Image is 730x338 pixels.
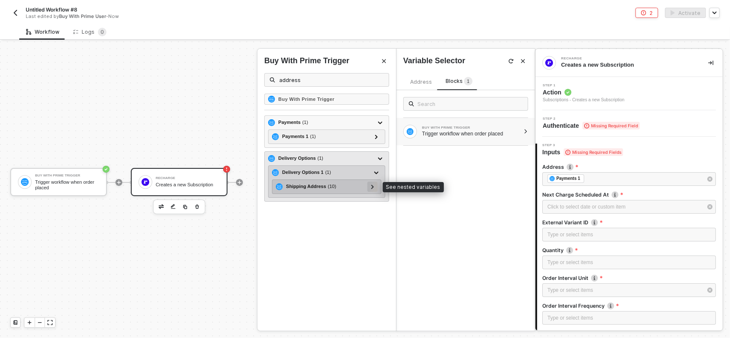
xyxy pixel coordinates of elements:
img: icon-info [607,303,614,309]
img: icon-info [591,275,598,282]
label: External Variant ID [542,219,716,226]
img: payments [268,119,275,126]
div: Delivery Options [278,155,323,162]
span: ( 1 ) [325,169,331,176]
img: deliveryOptions [268,155,275,162]
div: Shipping Address [286,183,336,190]
div: Subscriptions - Creates a new Subscription [543,97,624,103]
div: Delivery Options 1 [282,169,331,176]
img: payments-1 [272,133,279,140]
div: Payments 1 [556,175,580,182]
img: search [270,77,275,82]
span: ( 1 ) [310,133,316,140]
img: Buy With Prime Trigger [268,96,275,103]
span: Buy With Prime User [59,13,106,19]
span: Blocks [446,78,473,84]
label: Next Charge Scheduled At [542,191,716,198]
div: Buy With Prime Trigger [264,56,349,66]
span: icon-play [27,320,32,325]
button: back [10,8,21,18]
span: icon-expand [47,320,53,325]
input: Search [417,99,523,109]
div: Payments 1 [282,133,316,140]
span: Step 3 [542,144,623,147]
span: Step 1 [543,84,624,87]
span: ( 1 ) [317,155,323,162]
div: ReCharge [561,57,689,60]
label: Order Interval Unit [542,274,716,282]
div: Step 2Authenticate Missing Required Field [535,117,723,130]
button: Close [518,56,528,66]
div: 2 [650,9,653,17]
span: Address [410,79,432,85]
button: activateActivate [665,8,706,18]
div: BUY WITH PRIME TRIGGER [422,126,520,129]
label: Order Interval Frequency [542,302,716,309]
span: Inputs [542,148,623,156]
span: icon-error-page [641,10,646,15]
img: fieldIcon [550,176,555,181]
span: Step 2 [543,117,640,121]
div: Variable Selector [403,56,465,66]
div: Creates a new Subscription [561,61,695,69]
span: icon-minus [37,320,42,325]
button: reconnect [506,56,516,66]
span: Missing Required Fields [564,148,623,156]
span: icon-collapse-right [708,60,713,65]
input: Search [279,75,384,85]
img: integration-icon [545,59,553,67]
div: See nested variables [383,182,444,192]
img: back [12,9,19,16]
label: Quantity [542,247,716,254]
span: Authenticate [543,121,640,130]
sup: 1 [464,77,473,85]
span: Action [543,88,624,97]
img: icon-info [611,330,618,337]
strong: Buy With Prime Trigger [278,97,334,102]
img: icon-info [612,191,618,198]
div: Payments [278,119,308,126]
sup: 0 [98,28,106,36]
div: Workflow [26,29,59,35]
button: 2 [635,8,658,18]
span: ( 10 ) [328,183,337,190]
img: icon-info [566,247,573,254]
span: Untitled Workflow #8 [26,6,77,13]
span: ( 1 ) [302,119,308,126]
img: deliveryOptions-1 [272,169,279,176]
img: icon-info [567,164,573,170]
img: search [409,101,414,106]
img: shippingAddress [276,183,283,190]
div: Trigger workflow when order placed [422,130,520,137]
button: Close [379,56,389,66]
div: Logs [73,28,106,36]
span: 1 [467,79,470,84]
label: Address [542,163,716,170]
div: Last edited by - Now [26,13,346,20]
img: reconnect [508,59,514,64]
img: Block [407,128,414,135]
label: Charge Interval Frequency [542,330,716,337]
img: icon-info [591,219,598,226]
div: Step 1Action Subscriptions - Creates a new Subscription [535,84,723,103]
span: Missing Required Field [582,122,640,129]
